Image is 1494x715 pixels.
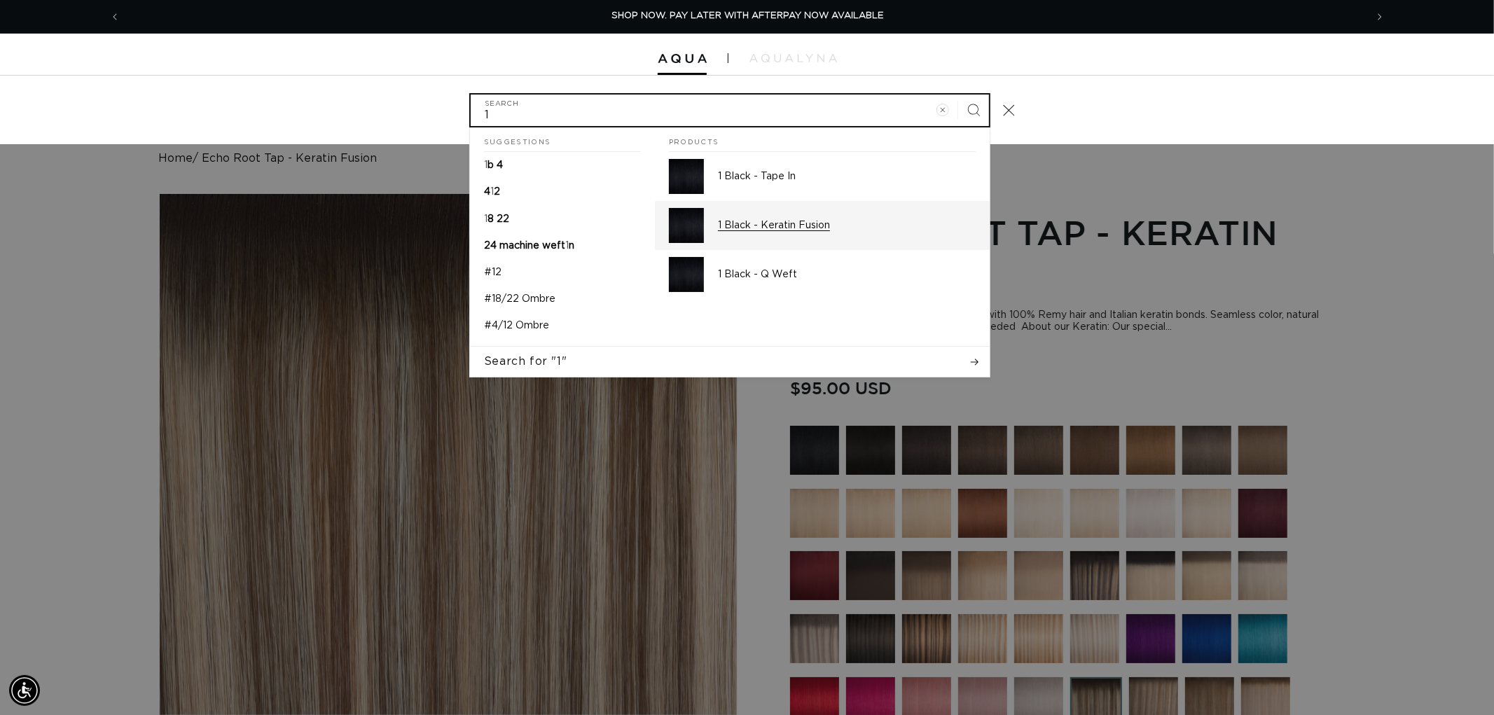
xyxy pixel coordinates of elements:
a: 1 Black - Tape In [655,152,990,201]
button: Next announcement [1364,4,1395,30]
p: #4/12 Ombre [484,319,549,332]
span: 4 [484,187,490,197]
button: Close [993,95,1024,125]
mark: 1 [490,187,494,197]
a: 4 12 [470,179,655,205]
span: 8 22 [487,214,509,224]
img: 1 Black - Keratin Fusion [669,208,704,243]
input: Search [471,95,989,126]
a: 24 machine weft 1n [470,232,655,259]
h2: Products [669,127,976,153]
a: #4/12 Ombre [470,312,655,339]
a: 1 Black - Keratin Fusion [655,201,990,250]
img: 1 Black - Q Weft [669,257,704,292]
p: 1 Black - Keratin Fusion [718,219,976,232]
span: Search for "1" [484,354,567,369]
span: SHOP NOW. PAY LATER WITH AFTERPAY NOW AVAILABLE [611,11,884,20]
img: Aqua Hair Extensions [658,54,707,64]
span: 2 [494,187,500,197]
p: #12 [484,266,502,279]
p: 1 Black - Q Weft [718,268,976,281]
button: Search [958,95,989,125]
img: aqualyna.com [749,54,837,62]
span: n [569,241,574,251]
p: 1b 4 [484,159,503,172]
mark: 1 [565,241,569,251]
mark: 1 [484,160,487,170]
a: 1 Black - Q Weft [655,250,990,299]
span: 24 machine weft [484,241,565,251]
p: 4 12 [484,186,500,198]
button: Previous announcement [99,4,130,30]
h2: Suggestions [484,127,641,153]
a: #18/22 Ombre [470,286,655,312]
iframe: Chat Widget [1299,564,1494,715]
button: Clear search term [927,95,958,125]
mark: 1 [484,214,487,224]
div: Accessibility Menu [9,675,40,706]
a: 1b 4 [470,152,655,179]
img: 1 Black - Tape In [669,159,704,194]
p: 24 machine weft 1n [484,240,574,252]
a: 18 22 [470,206,655,232]
p: #18/22 Ombre [484,293,555,305]
a: #12 [470,259,655,286]
span: b 4 [487,160,503,170]
p: 1 Black - Tape In [718,170,976,183]
p: 18 22 [484,213,509,225]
